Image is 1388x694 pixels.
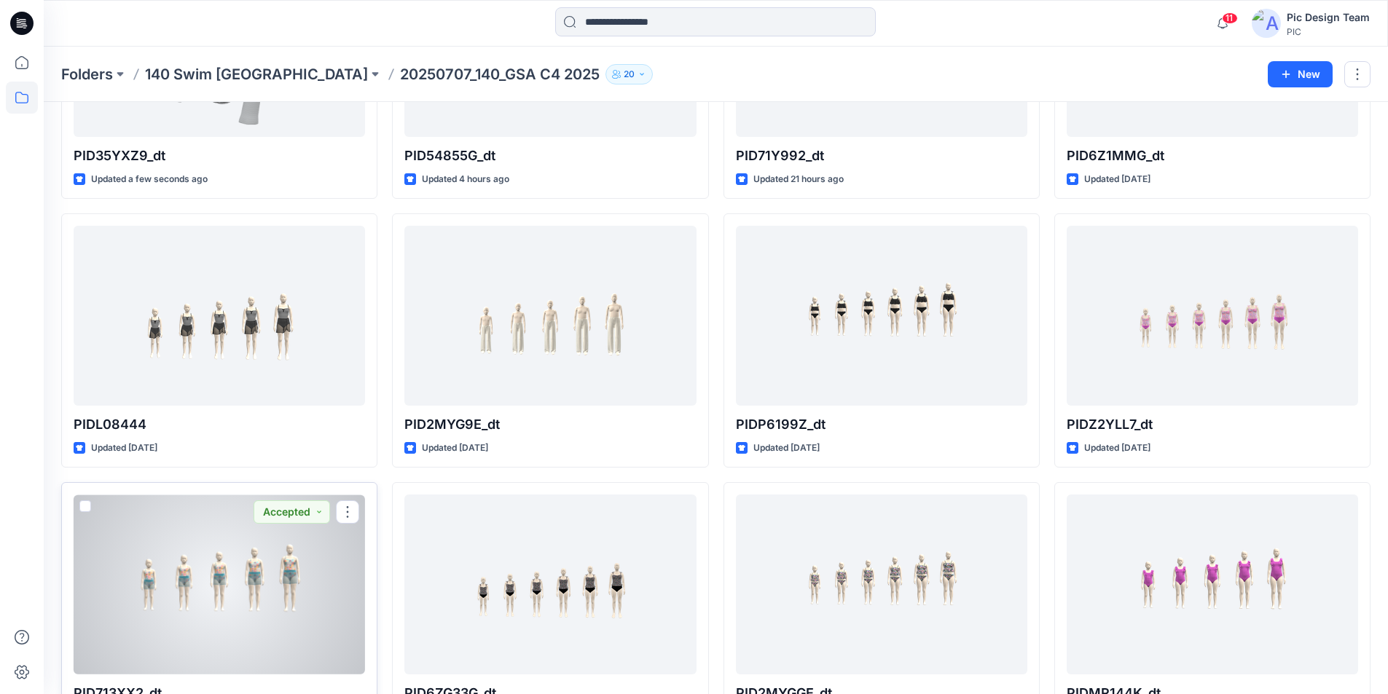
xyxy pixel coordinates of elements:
[422,172,509,187] p: Updated 4 hours ago
[91,441,157,456] p: Updated [DATE]
[753,441,820,456] p: Updated [DATE]
[74,414,365,435] p: PIDL08444
[1222,12,1238,24] span: 11
[736,494,1027,674] a: PID2MYGGE_dt
[145,64,368,84] a: 140 Swim [GEOGRAPHIC_DATA]
[1084,172,1150,187] p: Updated [DATE]
[74,226,365,406] a: PIDL08444
[74,494,365,674] a: PID713XX2_dt
[61,64,113,84] a: Folders
[736,146,1027,166] p: PID71Y992_dt
[605,64,653,84] button: 20
[1067,414,1358,435] p: PIDZ2YLL7_dt
[1067,146,1358,166] p: PID6Z1MMG_dt
[91,172,208,187] p: Updated a few seconds ago
[1084,441,1150,456] p: Updated [DATE]
[404,226,696,406] a: PID2MYG9E_dt
[1287,26,1370,37] div: PIC
[1287,9,1370,26] div: Pic Design Team
[1067,494,1358,674] a: PIDMR144K_dt
[400,64,600,84] p: 20250707_140_GSA C4 2025
[753,172,844,187] p: Updated 21 hours ago
[74,146,365,166] p: PID35YXZ9_dt
[736,414,1027,435] p: PIDP6199Z_dt
[404,414,696,435] p: PID2MYG9E_dt
[1067,226,1358,406] a: PIDZ2YLL7_dt
[404,494,696,674] a: PID6ZG33G_dt
[1268,61,1333,87] button: New
[624,66,635,82] p: 20
[404,146,696,166] p: PID54855G_dt
[422,441,488,456] p: Updated [DATE]
[1252,9,1281,38] img: avatar
[736,226,1027,406] a: PIDP6199Z_dt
